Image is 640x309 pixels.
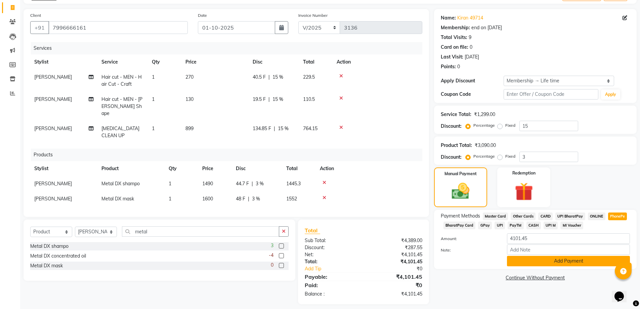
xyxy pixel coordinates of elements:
[31,42,427,54] div: Services
[30,262,63,269] div: Metal DX mask
[271,242,273,249] span: 3
[441,123,462,130] div: Discount:
[300,237,364,244] div: Sub Total:
[272,74,283,81] span: 15 %
[286,181,301,187] span: 1445.3
[152,74,155,80] span: 1
[169,196,171,202] span: 1
[469,34,471,41] div: 9
[608,213,627,220] span: PhonePe
[483,213,508,220] span: Master Card
[286,196,297,202] span: 1552
[185,74,194,80] span: 270
[446,181,475,201] img: _cash.svg
[299,54,333,70] th: Total
[253,96,266,103] span: 19.5 F
[252,195,260,202] span: 3 %
[511,213,536,220] span: Other Cards
[303,96,315,102] span: 110.5
[30,161,97,176] th: Stylist
[271,262,273,269] span: 0
[300,244,364,251] div: Discount:
[30,21,49,34] button: +91
[97,54,148,70] th: Service
[202,181,213,187] span: 1490
[474,111,495,118] div: ₹1,299.00
[443,222,476,229] span: BharatPay Card
[441,91,504,98] div: Coupon Code
[269,252,273,259] span: -4
[253,125,271,132] span: 134.85 F
[544,222,558,229] span: UPI M
[441,53,463,61] div: Last Visit:
[48,21,188,34] input: Search by Name/Mobile/Email/Code
[101,196,134,202] span: Metal DX mask
[303,74,315,80] span: 229.5
[507,244,630,255] input: Add Note
[300,291,364,298] div: Balance :
[504,89,598,100] input: Enter Offer / Coupon Code
[457,14,483,22] a: Kiran 49714
[560,222,583,229] span: MI Voucher
[253,74,266,81] span: 40.5 F
[436,247,502,253] label: Note:
[298,12,328,18] label: Invoice Number
[601,89,620,100] button: Apply
[457,63,460,70] div: 0
[30,12,41,18] label: Client
[364,281,427,289] div: ₹0
[97,161,165,176] th: Product
[512,170,536,176] label: Redemption
[526,222,541,229] span: CASH
[300,281,364,289] div: Paid:
[555,213,585,220] span: UPI BharatPay
[316,161,422,176] th: Action
[364,291,427,298] div: ₹4,101.45
[473,122,495,128] label: Percentage
[148,54,181,70] th: Qty
[538,213,553,220] span: CARD
[185,96,194,102] span: 130
[441,77,504,84] div: Apply Discount
[364,251,427,258] div: ₹4,101.45
[101,125,139,139] span: [MEDICAL_DATA] CLEAN UP
[507,233,630,244] input: Amount
[152,125,155,131] span: 1
[441,24,470,31] div: Membership:
[508,222,524,229] span: PayTM
[300,273,364,281] div: Payable:
[364,258,427,265] div: ₹4,101.45
[202,196,213,202] span: 1600
[169,181,171,187] span: 1
[588,213,605,220] span: ONLINE
[248,195,249,202] span: |
[165,161,198,176] th: Qty
[268,74,270,81] span: |
[101,181,140,187] span: Metal DX shampo
[612,282,633,302] iframe: chat widget
[101,96,142,116] span: Hair cut - MEN - [PERSON_NAME] Shape
[441,213,480,220] span: Payment Methods
[470,44,472,51] div: 0
[236,180,249,187] span: 44.7 F
[441,63,456,70] div: Points:
[256,180,264,187] span: 3 %
[31,149,427,161] div: Products
[34,74,72,80] span: [PERSON_NAME]
[122,226,279,237] input: Search or Scan
[465,53,479,61] div: [DATE]
[272,96,283,103] span: 15 %
[300,251,364,258] div: Net:
[300,265,374,272] a: Add Tip
[278,125,289,132] span: 15 %
[471,24,502,31] div: end on [DATE]
[495,222,505,229] span: UPI
[435,274,635,281] a: Continue Without Payment
[303,125,317,131] span: 764.15
[30,243,69,250] div: Metal DX shampo
[505,122,515,128] label: Fixed
[436,236,502,242] label: Amount:
[268,96,270,103] span: |
[252,180,253,187] span: |
[364,244,427,251] div: ₹287.55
